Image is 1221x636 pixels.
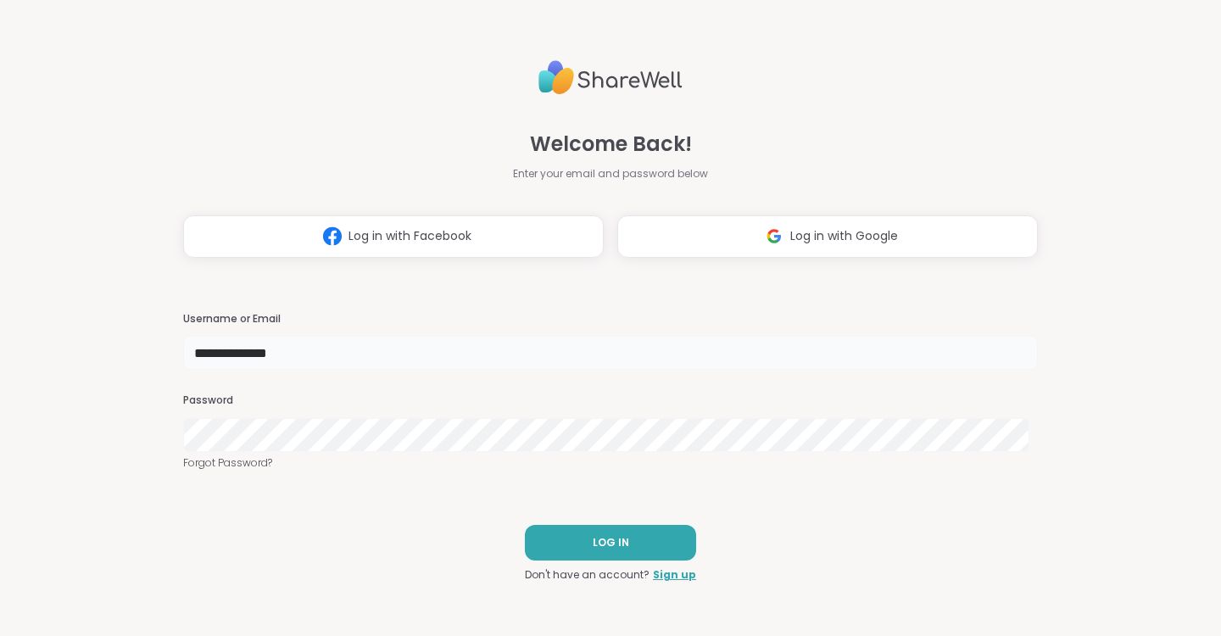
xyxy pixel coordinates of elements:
[530,129,692,159] span: Welcome Back!
[525,525,696,561] button: LOG IN
[348,227,471,245] span: Log in with Facebook
[513,166,708,181] span: Enter your email and password below
[183,312,1038,326] h3: Username or Email
[183,393,1038,408] h3: Password
[593,535,629,550] span: LOG IN
[316,220,348,252] img: ShareWell Logomark
[183,455,1038,471] a: Forgot Password?
[183,215,604,258] button: Log in with Facebook
[790,227,898,245] span: Log in with Google
[525,567,650,583] span: Don't have an account?
[758,220,790,252] img: ShareWell Logomark
[538,53,683,102] img: ShareWell Logo
[653,567,696,583] a: Sign up
[617,215,1038,258] button: Log in with Google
